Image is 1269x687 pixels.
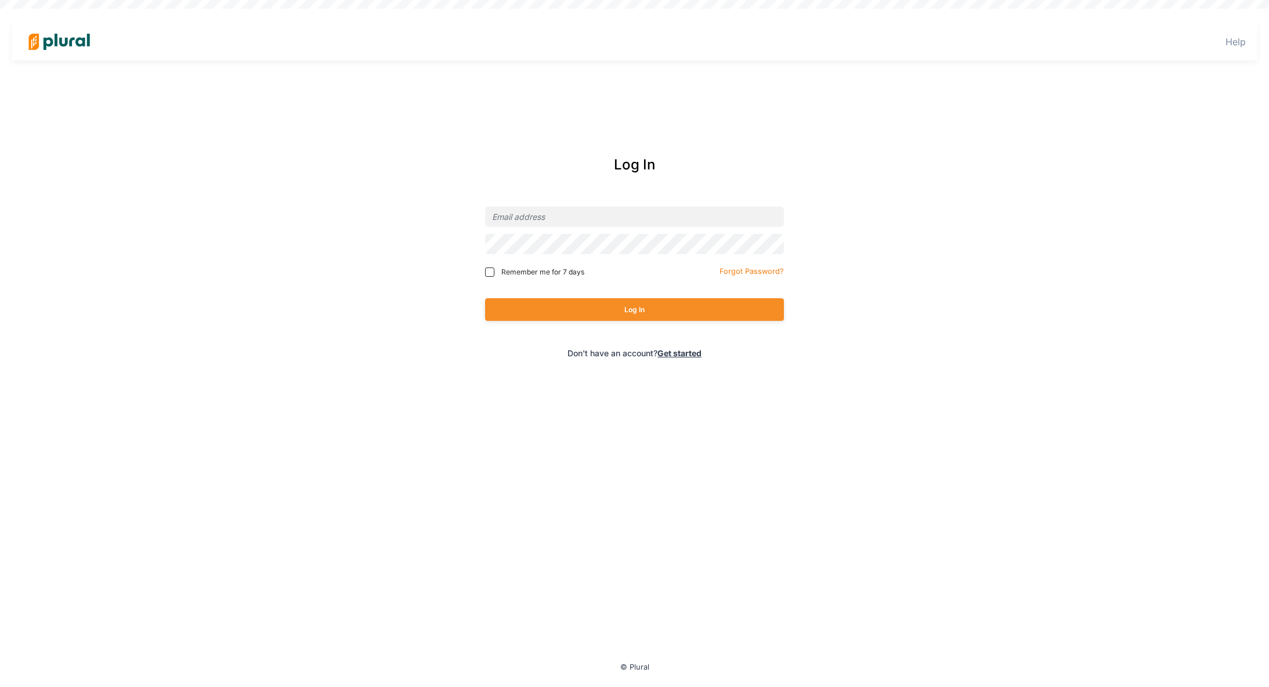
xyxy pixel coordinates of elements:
[19,21,100,62] img: Logo for Plural
[1225,36,1246,48] a: Help
[657,348,702,358] a: Get started
[485,298,784,321] button: Log In
[485,267,494,277] input: Remember me for 7 days
[435,154,834,175] div: Log In
[720,267,784,276] small: Forgot Password?
[501,267,584,277] span: Remember me for 7 days
[485,207,784,227] input: Email address
[720,265,784,276] a: Forgot Password?
[620,663,649,671] small: © Plural
[435,347,834,359] div: Don't have an account?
